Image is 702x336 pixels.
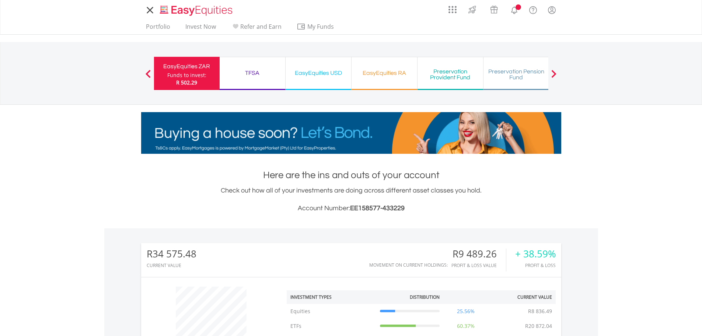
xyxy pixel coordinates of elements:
h1: Here are the ins and outs of your account [141,169,561,182]
td: 25.56% [443,304,488,319]
span: R 502.29 [176,79,197,86]
span: My Funds [297,22,345,31]
td: 60.37% [443,319,488,333]
div: R9 489.26 [451,249,506,259]
span: EE158577-433229 [350,205,405,212]
span: Refer and Earn [240,22,282,31]
img: vouchers-v2.svg [488,4,500,15]
a: Invest Now [182,23,219,34]
div: Preservation Pension Fund [488,69,545,80]
div: Preservation Provident Fund [422,69,479,80]
td: R8 836.49 [524,304,556,319]
div: Distribution [410,294,440,300]
img: thrive-v2.svg [466,4,478,15]
div: Profit & Loss [515,263,556,268]
a: Portfolio [143,23,173,34]
div: EasyEquities USD [290,68,347,78]
a: My Profile [542,2,561,18]
a: FAQ's and Support [524,2,542,17]
img: EasyMortage Promotion Banner [141,112,561,154]
td: R20 872.04 [521,319,556,333]
button: Previous [141,73,156,81]
div: + 38.59% [515,249,556,259]
div: R34 575.48 [147,249,196,259]
div: Funds to invest: [167,72,206,79]
td: Equities [287,304,376,319]
a: Notifications [505,2,524,17]
th: Investment Types [287,290,376,304]
a: Refer and Earn [228,23,284,34]
a: AppsGrid [444,2,461,14]
a: Home page [157,2,235,17]
div: EasyEquities RA [356,68,413,78]
a: Vouchers [483,2,505,15]
th: Current Value [488,290,556,304]
div: Check out how all of your investments are doing across different asset classes you hold. [141,186,561,214]
td: ETFs [287,319,376,333]
img: grid-menu-icon.svg [448,6,457,14]
div: Profit & Loss Value [451,263,506,268]
div: Movement on Current Holdings: [369,263,448,267]
h3: Account Number: [141,203,561,214]
div: TFSA [224,68,281,78]
img: EasyEquities_Logo.png [158,4,235,17]
div: EasyEquities ZAR [158,61,215,72]
div: CURRENT VALUE [147,263,196,268]
button: Next [546,73,561,81]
